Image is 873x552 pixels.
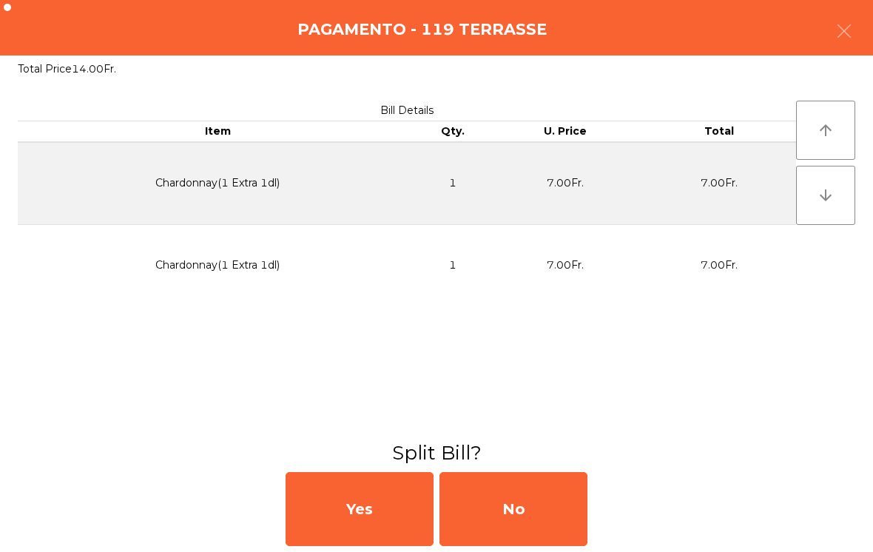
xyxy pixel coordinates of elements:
[286,472,434,546] div: Yes
[218,258,280,272] span: (1 Extra 1dl)
[796,166,855,225] button: arrow_downward
[18,62,72,75] span: Total Price
[18,121,417,142] th: Item
[72,62,116,75] span: 14.00Fr.
[642,142,796,225] td: 7.00Fr.
[18,224,417,306] td: Chardonnay
[18,142,417,225] td: Chardonnay
[488,224,642,306] td: 7.00Fr.
[796,101,855,160] button: arrow_upward
[817,186,835,204] i: arrow_downward
[642,224,796,306] td: 7.00Fr.
[488,142,642,225] td: 7.00Fr.
[380,104,434,117] span: Bill Details
[817,121,835,139] i: arrow_upward
[417,224,488,306] td: 1
[488,121,642,142] th: U. Price
[11,440,862,466] h3: Split Bill?
[439,472,587,546] div: No
[642,121,796,142] th: Total
[297,18,547,41] h4: Pagamento - 119 TERRASSE
[218,176,280,189] span: (1 Extra 1dl)
[417,142,488,225] td: 1
[417,121,488,142] th: Qty.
